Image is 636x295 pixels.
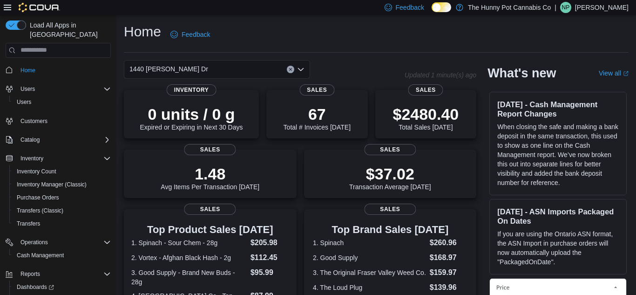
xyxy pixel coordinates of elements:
[2,236,115,249] button: Operations
[17,283,54,291] span: Dashboards
[13,166,60,177] a: Inventory Count
[623,71,629,76] svg: External link
[13,218,111,229] span: Transfers
[167,25,214,44] a: Feedback
[392,105,459,123] p: $2480.40
[9,178,115,191] button: Inventory Manager (Classic)
[161,165,259,191] div: Avg Items Per Transaction [DATE]
[250,237,289,248] dd: $205.98
[131,224,289,235] h3: Top Product Sales [DATE]
[313,224,467,235] h3: Top Brand Sales [DATE]
[396,3,424,12] span: Feedback
[13,250,111,261] span: Cash Management
[17,83,111,95] span: Users
[20,270,40,278] span: Reports
[129,63,208,75] span: 1440 [PERSON_NAME] Dr
[9,165,115,178] button: Inventory Count
[430,267,467,278] dd: $159.97
[2,82,115,96] button: Users
[364,144,416,155] span: Sales
[17,83,39,95] button: Users
[364,204,416,215] span: Sales
[13,250,68,261] a: Cash Management
[497,207,619,226] h3: [DATE] - ASN Imports Packaged On Dates
[17,115,111,127] span: Customers
[184,144,236,155] span: Sales
[555,2,556,13] p: |
[2,114,115,128] button: Customers
[392,105,459,131] div: Total Sales [DATE]
[349,165,431,183] p: $37.02
[131,238,247,247] dt: 1. Spinach - Sour Chem - 28g
[313,253,426,262] dt: 2. Good Supply
[562,2,570,13] span: NP
[599,69,629,77] a: View allExternal link
[432,12,432,13] span: Dark Mode
[13,179,111,190] span: Inventory Manager (Classic)
[9,96,115,109] button: Users
[430,252,467,263] dd: $168.97
[13,205,67,216] a: Transfers (Classic)
[13,96,111,108] span: Users
[349,165,431,191] div: Transaction Average [DATE]
[184,204,236,215] span: Sales
[9,249,115,262] button: Cash Management
[17,153,111,164] span: Inventory
[9,204,115,217] button: Transfers (Classic)
[17,252,64,259] span: Cash Management
[250,267,289,278] dd: $95.99
[2,268,115,281] button: Reports
[17,268,44,280] button: Reports
[17,153,47,164] button: Inventory
[430,237,467,248] dd: $260.96
[161,165,259,183] p: 1.48
[497,122,619,187] p: When closing the safe and making a bank deposit in the same transaction, this used to show as one...
[17,134,111,145] span: Catalog
[20,117,47,125] span: Customers
[13,179,90,190] a: Inventory Manager (Classic)
[17,207,63,214] span: Transfers (Classic)
[13,281,111,293] span: Dashboards
[17,98,31,106] span: Users
[9,191,115,204] button: Purchase Orders
[131,268,247,287] dt: 3. Good Supply - Brand New Buds - 28g
[313,238,426,247] dt: 1. Spinach
[17,181,87,188] span: Inventory Manager (Classic)
[13,166,111,177] span: Inventory Count
[313,283,426,292] dt: 4. The Loud Plug
[140,105,243,131] div: Expired or Expiring in Next 30 Days
[17,194,59,201] span: Purchase Orders
[17,220,40,227] span: Transfers
[468,2,551,13] p: The Hunny Pot Cannabis Co
[131,253,247,262] dt: 2. Vortex - Afghan Black Hash - 2g
[287,66,294,73] button: Clear input
[140,105,243,123] p: 0 units / 0 g
[2,63,115,77] button: Home
[497,100,619,118] h3: [DATE] - Cash Management Report Changes
[13,281,58,293] a: Dashboards
[284,105,351,131] div: Total # Invoices [DATE]
[13,205,111,216] span: Transfers (Classic)
[432,2,451,12] input: Dark Mode
[17,168,56,175] span: Inventory Count
[17,116,51,127] a: Customers
[20,155,43,162] span: Inventory
[17,64,111,76] span: Home
[182,30,210,39] span: Feedback
[284,105,351,123] p: 67
[2,152,115,165] button: Inventory
[297,66,304,73] button: Open list of options
[13,192,63,203] a: Purchase Orders
[26,21,111,39] span: Load All Apps in [GEOGRAPHIC_DATA]
[408,84,443,96] span: Sales
[405,71,476,79] p: Updated 1 minute(s) ago
[313,268,426,277] dt: 3. The Original Fraser Valley Weed Co.
[17,268,111,280] span: Reports
[250,252,289,263] dd: $112.45
[497,229,619,267] p: If you are using the Ontario ASN format, the ASN Import in purchase orders will now automatically...
[13,218,44,229] a: Transfers
[9,217,115,230] button: Transfers
[20,85,35,93] span: Users
[167,84,217,96] span: Inventory
[575,2,629,13] p: [PERSON_NAME]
